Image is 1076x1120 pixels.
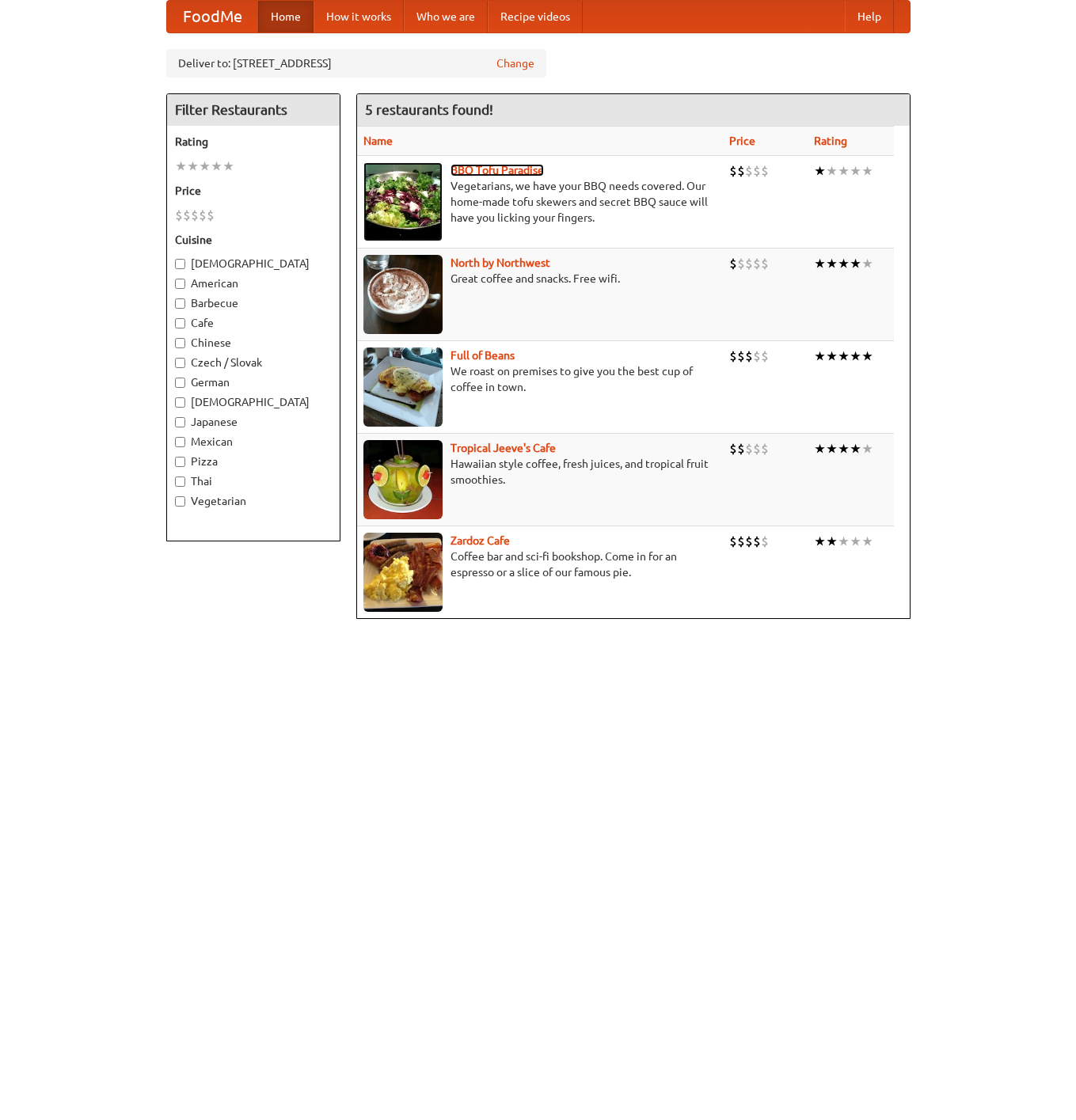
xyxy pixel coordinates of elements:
li: $ [183,207,191,224]
li: $ [745,162,753,180]
li: ★ [199,158,211,175]
input: Pizza [175,457,185,467]
li: $ [761,440,769,457]
li: ★ [826,162,838,180]
input: American [175,279,185,289]
h5: Rating [175,134,332,150]
li: ★ [838,440,850,457]
li: ★ [838,255,850,272]
li: $ [175,207,183,224]
li: ★ [850,255,861,272]
li: $ [737,255,745,272]
li: $ [761,347,769,365]
li: $ [745,255,753,272]
li: $ [761,162,769,180]
input: Czech / Slovak [175,358,185,368]
label: Chinese [175,335,332,351]
a: Rating [814,135,847,147]
li: $ [737,533,745,550]
li: ★ [838,533,850,550]
a: Zardoz Cafe [451,534,510,547]
li: $ [737,347,745,365]
li: $ [745,440,753,457]
li: $ [753,162,761,180]
li: $ [729,162,737,180]
div: Deliver to: [STREET_ADDRESS] [166,49,546,78]
p: Vegetarians, we have your BBQ needs covered. Our home-made tofu skewers and secret BBQ sauce will... [363,178,717,226]
a: BBQ Tofu Paradise [451,164,544,177]
label: German [175,374,332,390]
li: $ [753,347,761,365]
li: ★ [850,162,861,180]
input: Thai [175,476,185,487]
a: FoodMe [167,1,258,32]
a: Full of Beans [451,349,515,362]
li: ★ [838,162,850,180]
li: ★ [850,533,861,550]
a: Help [845,1,894,32]
p: Hawaiian style coffee, fresh juices, and tropical fruit smoothies. [363,456,717,488]
label: Vegetarian [175,493,332,509]
label: Czech / Slovak [175,355,332,370]
label: Japanese [175,414,332,430]
li: ★ [861,162,873,180]
li: ★ [814,440,826,457]
input: [DEMOGRAPHIC_DATA] [175,259,185,269]
li: ★ [850,347,861,365]
h5: Price [175,183,332,199]
li: $ [753,440,761,457]
li: $ [207,207,215,224]
li: ★ [838,347,850,365]
a: Who we are [404,1,488,32]
input: Vegetarian [175,496,185,507]
img: beans.jpg [363,347,443,427]
li: $ [753,255,761,272]
p: We roast on premises to give you the best cup of coffee in town. [363,363,717,395]
li: $ [745,347,753,365]
ng-pluralize: 5 restaurants found! [365,102,493,117]
label: Cafe [175,315,332,331]
li: $ [737,162,745,180]
a: Recipe videos [488,1,583,32]
a: Price [729,135,755,147]
h4: Filter Restaurants [167,94,340,126]
li: ★ [826,347,838,365]
a: North by Northwest [451,256,550,269]
li: ★ [861,347,873,365]
input: German [175,378,185,388]
li: ★ [222,158,234,175]
img: zardoz.jpg [363,533,443,612]
img: north.jpg [363,255,443,334]
li: $ [729,255,737,272]
li: ★ [826,440,838,457]
li: $ [745,533,753,550]
li: ★ [861,255,873,272]
label: Barbecue [175,295,332,311]
a: Tropical Jeeve's Cafe [451,442,556,454]
li: ★ [814,255,826,272]
li: ★ [861,440,873,457]
li: $ [729,347,737,365]
li: $ [753,533,761,550]
label: [DEMOGRAPHIC_DATA] [175,394,332,410]
a: Change [496,55,534,71]
input: Cafe [175,318,185,328]
li: $ [729,533,737,550]
li: $ [199,207,207,224]
li: $ [761,255,769,272]
input: Chinese [175,338,185,348]
p: Great coffee and snacks. Free wifi. [363,271,717,287]
img: tofuparadise.jpg [363,162,443,241]
label: [DEMOGRAPHIC_DATA] [175,256,332,271]
input: Mexican [175,437,185,447]
label: Thai [175,473,332,489]
li: ★ [861,533,873,550]
a: Home [258,1,314,32]
li: ★ [826,255,838,272]
h5: Cuisine [175,232,332,248]
li: ★ [850,440,861,457]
